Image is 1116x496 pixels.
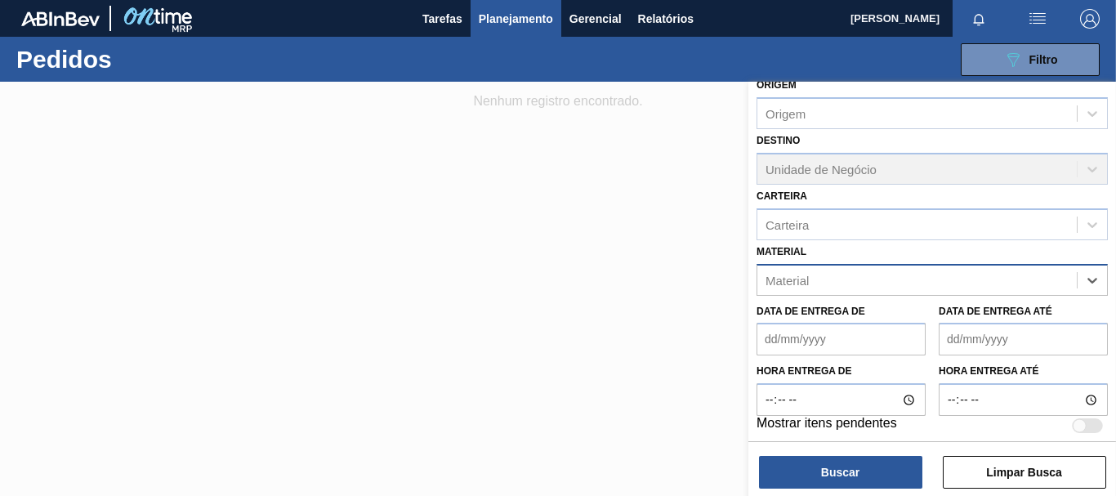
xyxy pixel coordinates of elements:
[757,135,800,146] label: Destino
[757,306,865,317] label: Data de Entrega de
[757,416,897,436] label: Mostrar itens pendentes
[21,11,100,26] img: TNhmsLtSVTkK8tSr43FrP2fwEKptu5GPRR3wAAAABJRU5ErkJggg==
[1028,9,1047,29] img: userActions
[569,9,622,29] span: Gerencial
[757,79,797,91] label: Origem
[757,246,806,257] label: Material
[953,7,1005,30] button: Notificações
[757,360,926,383] label: Hora entrega de
[422,9,462,29] span: Tarefas
[1080,9,1100,29] img: Logout
[757,323,926,355] input: dd/mm/yyyy
[1029,53,1058,66] span: Filtro
[16,50,245,69] h1: Pedidos
[939,360,1108,383] label: Hora entrega até
[939,323,1108,355] input: dd/mm/yyyy
[757,190,807,202] label: Carteira
[961,43,1100,76] button: Filtro
[939,306,1052,317] label: Data de Entrega até
[766,273,809,287] div: Material
[766,107,806,121] div: Origem
[766,217,809,231] div: Carteira
[638,9,694,29] span: Relatórios
[479,9,553,29] span: Planejamento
